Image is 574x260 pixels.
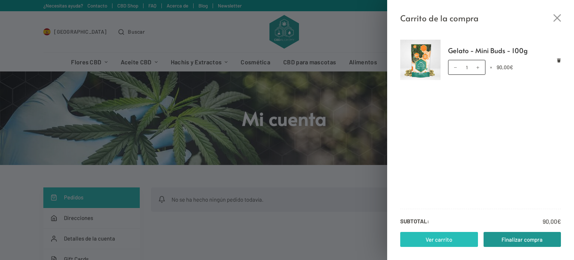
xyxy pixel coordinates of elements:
[448,45,561,56] a: Gelato - Mini Buds - 100g
[557,58,561,62] a: Eliminar Gelato - Mini Buds - 100g del carrito
[543,218,561,225] bdi: 90,00
[400,217,429,226] strong: Subtotal:
[497,64,513,70] bdi: 90,00
[490,64,492,70] span: ×
[448,60,485,75] input: Cantidad de productos
[557,218,561,225] span: €
[400,11,479,25] span: Carrito de la compra
[400,232,478,247] a: Ver carrito
[484,232,561,247] a: Finalizar compra
[553,14,561,22] button: Cerrar el cajón del carrito
[510,64,513,70] span: €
